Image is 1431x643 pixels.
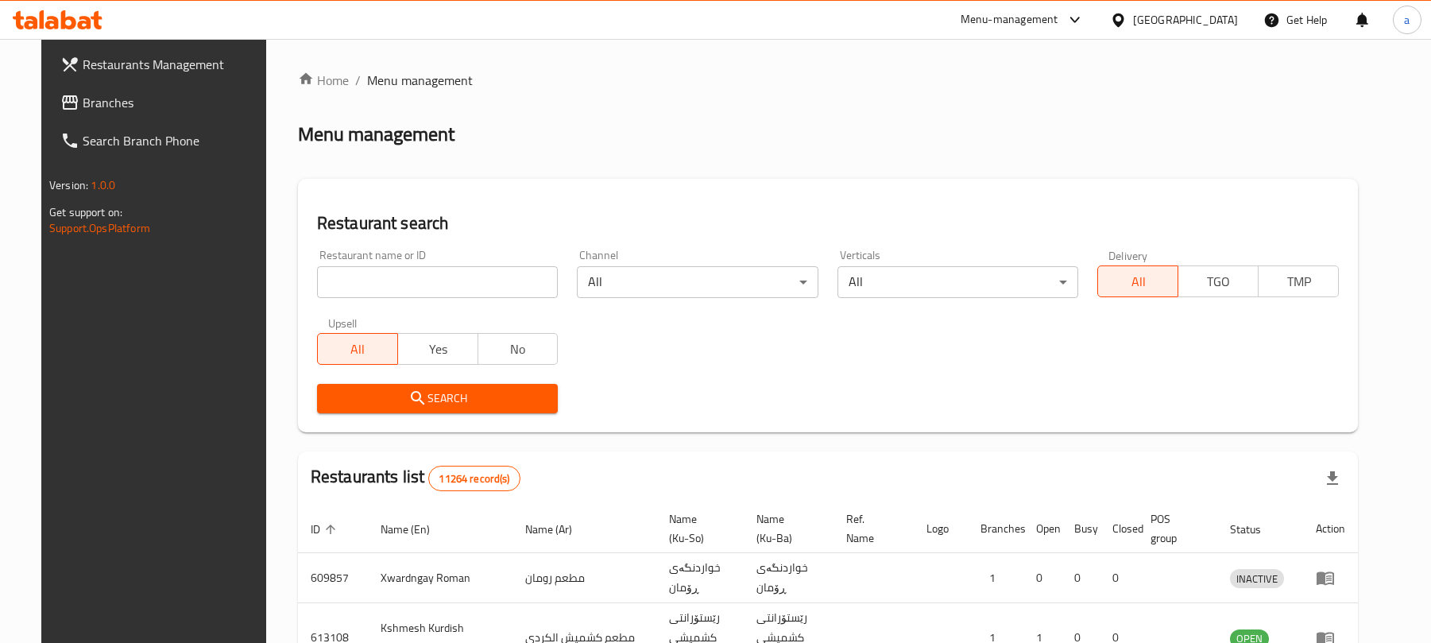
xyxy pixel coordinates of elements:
[404,338,472,361] span: Yes
[298,122,454,147] h2: Menu management
[311,520,341,539] span: ID
[1133,11,1238,29] div: [GEOGRAPHIC_DATA]
[317,266,559,298] input: Search for restaurant name or ID..
[914,505,968,553] th: Logo
[1316,568,1345,587] div: Menu
[1178,265,1259,297] button: TGO
[1265,270,1332,293] span: TMP
[397,333,478,365] button: Yes
[1023,553,1062,603] td: 0
[837,266,1079,298] div: All
[48,122,280,160] a: Search Branch Phone
[429,471,519,486] span: 11264 record(s)
[961,10,1058,29] div: Menu-management
[485,338,552,361] span: No
[478,333,559,365] button: No
[968,553,1023,603] td: 1
[49,218,150,238] a: Support.OpsPlatform
[1303,505,1358,553] th: Action
[525,520,593,539] span: Name (Ar)
[1404,11,1410,29] span: a
[298,553,368,603] td: 609857
[1313,459,1352,498] div: Export file
[1185,270,1252,293] span: TGO
[656,553,744,603] td: خواردنگەی ڕۆمان
[324,338,392,361] span: All
[1104,270,1172,293] span: All
[846,509,895,548] span: Ref. Name
[330,389,546,409] span: Search
[91,175,115,196] span: 1.0.0
[1151,509,1198,548] span: POS group
[48,83,280,122] a: Branches
[311,465,520,491] h2: Restaurants list
[744,553,833,603] td: خواردنگەی ڕۆمان
[1230,520,1282,539] span: Status
[512,553,656,603] td: مطعم رومان
[317,333,398,365] button: All
[428,466,520,491] div: Total records count
[317,211,1339,235] h2: Restaurant search
[1230,570,1284,588] span: INACTIVE
[1100,505,1138,553] th: Closed
[1062,505,1100,553] th: Busy
[1062,553,1100,603] td: 0
[48,45,280,83] a: Restaurants Management
[49,175,88,196] span: Version:
[367,71,473,90] span: Menu management
[1097,265,1178,297] button: All
[317,384,559,413] button: Search
[298,71,349,90] a: Home
[298,71,1358,90] nav: breadcrumb
[83,131,268,150] span: Search Branch Phone
[49,202,122,223] span: Get support on:
[577,266,818,298] div: All
[328,317,358,328] label: Upsell
[756,509,814,548] span: Name (Ku-Ba)
[381,520,451,539] span: Name (En)
[83,55,268,74] span: Restaurants Management
[1230,569,1284,588] div: INACTIVE
[669,509,725,548] span: Name (Ku-So)
[368,553,512,603] td: Xwardngay Roman
[83,93,268,112] span: Branches
[355,71,361,90] li: /
[1108,250,1148,261] label: Delivery
[1100,553,1138,603] td: 0
[1258,265,1339,297] button: TMP
[968,505,1023,553] th: Branches
[1023,505,1062,553] th: Open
